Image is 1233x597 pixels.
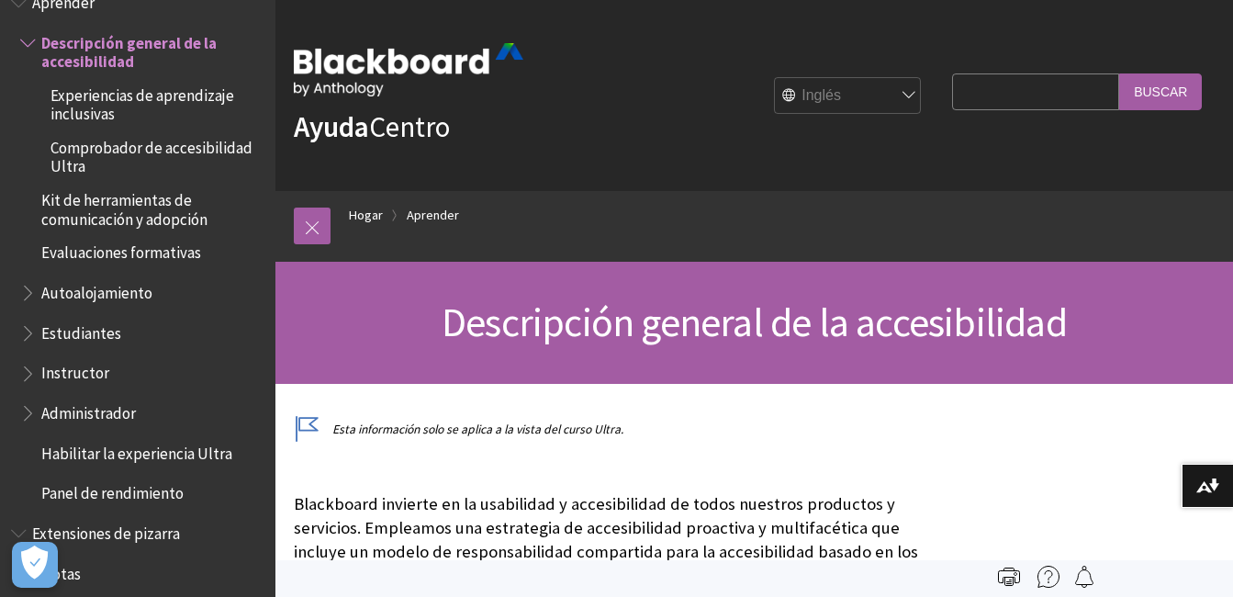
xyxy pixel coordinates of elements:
img: Impresión [998,566,1020,588]
a: Hogar [349,204,383,227]
span: Panel de rendimiento [41,479,184,503]
span: Habilitar la experiencia Ultra [41,438,232,463]
span: Extensiones de pizarra [32,518,180,543]
span: Administrador [41,398,136,422]
span: Comprobador de accesibilidad Ultra [50,133,263,176]
span: Notas [41,558,81,583]
span: Estudiantes [41,318,121,343]
img: Siga esta página [1073,566,1095,588]
a: Aprender [407,204,459,227]
span: Experiencias de aprendizaje inclusivas [50,80,263,123]
img: Pizarra de Anthology [294,43,523,96]
button: Abrir preferencias [12,542,58,588]
select: Selector de idioma del sitio [775,78,922,115]
span: Instructor [41,358,109,383]
span: Kit de herramientas de comunicación y adopción [41,186,263,229]
p: Esta información solo se aplica a la vista del curso Ultra. [294,421,943,438]
span: Descripción general de la accesibilidad [442,297,1067,347]
span: Evaluaciones formativas [41,238,201,263]
span: Autoalojamiento [41,277,152,302]
img: Más ayuda [1037,566,1059,588]
strong: Ayuda [294,108,369,145]
input: Buscar [1119,73,1202,109]
a: AyudaCentro [294,108,450,145]
span: Descripción general de la accesibilidad [41,28,263,71]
